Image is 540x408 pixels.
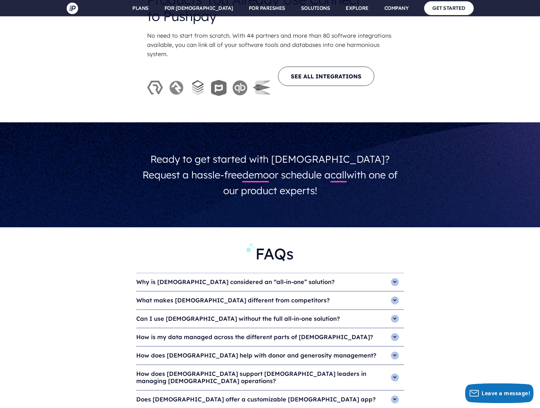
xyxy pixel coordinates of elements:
a: demo [242,169,269,181]
h4: How does [DEMOGRAPHIC_DATA] help with donor and generosity management? [136,347,404,364]
span: Ready to get started with [DEMOGRAPHIC_DATA]? Request a hassle-free or schedule a with one of our... [142,153,398,197]
a: call [331,169,347,181]
span: Leave a message! [482,390,530,397]
h4: Why is [DEMOGRAPHIC_DATA] considered an “all-in-one” solution? [136,273,404,291]
a: GET STARTED [424,1,474,15]
span: demo [242,169,269,182]
p: No need to start from scratch. With 44 partners and more than 80 software integrations available,... [147,28,393,62]
button: Leave a message! [465,383,533,403]
a: SEE ALL INTEGRATIONS [278,67,374,86]
img: logos-integrations.png [147,80,270,96]
h4: Can I use [DEMOGRAPHIC_DATA] without the full all-in-one solution? [136,310,404,328]
h4: How does [DEMOGRAPHIC_DATA] support [DEMOGRAPHIC_DATA] leaders in managing [DEMOGRAPHIC_DATA] ope... [136,365,404,390]
span: call [331,169,347,182]
h4: What makes [DEMOGRAPHIC_DATA] different from competitors? [136,292,404,309]
h2: FAQs [136,238,404,273]
h4: How is my data managed across the different parts of [DEMOGRAPHIC_DATA]? [136,328,404,346]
